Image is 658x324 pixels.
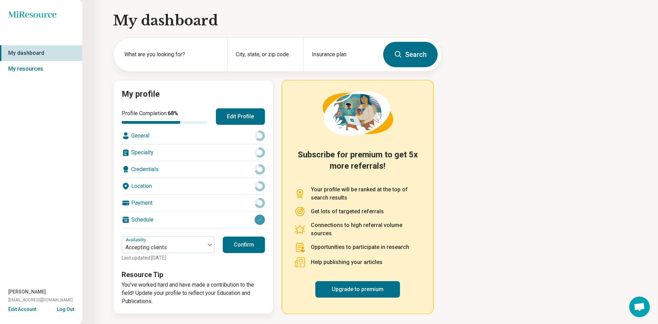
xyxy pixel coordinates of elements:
h1: My dashboard [113,11,442,30]
span: [EMAIL_ADDRESS][DOMAIN_NAME] [8,297,73,303]
div: Open chat [629,297,650,317]
p: Connections to high referral volume sources [311,221,421,238]
div: Payment [122,195,265,211]
h2: Subscribe for premium to get 5x more referrals! [294,149,421,177]
p: Help publishing your articles [311,258,382,266]
span: [PERSON_NAME] [8,288,46,296]
div: Location [122,178,265,194]
button: Confirm [223,237,265,253]
label: What are you looking for? [124,50,219,59]
div: General [122,128,265,144]
p: Last updated: [DATE] [122,254,215,262]
p: Get lots of targeted referrals [311,207,384,216]
div: Specialty [122,144,265,161]
span: 68 % [168,110,178,117]
div: Schedule [122,212,265,228]
button: Search [383,42,438,67]
h3: Resource Tip [122,270,265,279]
button: Log Out [57,306,74,311]
p: You’ve worked hard and have made a contribution to the field! Update your profile to reflect your... [122,281,265,305]
a: Upgrade to premium [315,281,400,298]
button: Edit Account [8,306,36,313]
p: Your profile will be ranked at the top of search results [311,185,421,202]
div: Profile Completion: [122,109,208,124]
p: Opportunities to participate in research [311,243,409,251]
button: Edit Profile [216,108,265,125]
div: Credentials [122,161,265,178]
label: Availability [126,238,147,242]
h2: My profile [122,88,265,100]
